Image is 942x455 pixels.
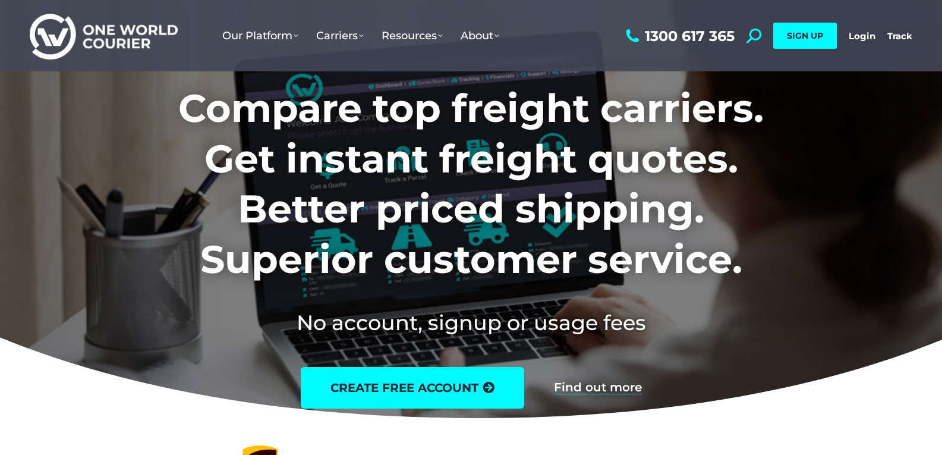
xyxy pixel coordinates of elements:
[452,17,508,54] a: About
[787,30,823,41] span: SIGN UP
[213,17,307,54] a: Our Platform
[623,29,735,43] a: 1300 617 365
[373,17,452,54] a: Resources
[887,30,912,42] a: Track
[307,17,373,54] a: Carriers
[554,381,642,394] a: Find out more
[316,29,364,42] span: Carriers
[100,83,842,284] h1: Compare top freight carriers. Get instant freight quotes. Better priced shipping. Superior custom...
[773,23,837,49] a: SIGN UP
[222,29,298,42] span: Our Platform
[849,30,875,42] a: Login
[30,12,178,60] img: One World Courier
[382,29,443,42] span: Resources
[461,29,499,42] span: About
[301,367,524,409] a: create free account
[100,308,842,337] h2: No account, signup or usage fees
